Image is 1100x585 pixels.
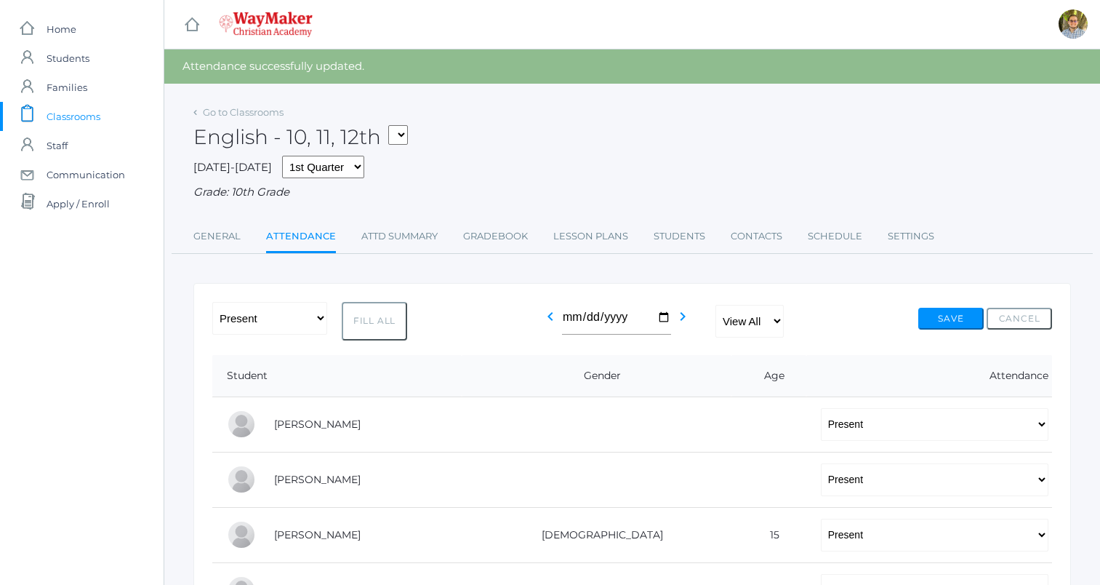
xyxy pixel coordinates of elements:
[888,222,934,251] a: Settings
[47,189,110,218] span: Apply / Enroll
[47,44,89,73] span: Students
[342,302,407,341] button: Fill All
[193,184,1071,201] div: Grade: 10th Grade
[274,418,361,431] a: [PERSON_NAME]
[274,473,361,486] a: [PERSON_NAME]
[227,520,256,549] div: Ryan Lawler
[654,222,705,251] a: Students
[542,314,559,328] a: chevron_left
[47,102,100,131] span: Classrooms
[463,222,528,251] a: Gradebook
[274,528,361,541] a: [PERSON_NAME]
[227,465,256,494] div: Wyatt Hill
[918,308,984,330] button: Save
[1059,9,1088,39] div: Kylen Braileanu
[266,222,336,253] a: Attendance
[203,106,284,118] a: Go to Classrooms
[674,308,691,325] i: chevron_right
[47,160,125,189] span: Communication
[731,355,806,397] th: Age
[462,507,731,562] td: [DEMOGRAPHIC_DATA]
[361,222,438,251] a: Attd Summary
[542,308,559,325] i: chevron_left
[674,314,691,328] a: chevron_right
[808,222,862,251] a: Schedule
[193,126,408,148] h2: English - 10, 11, 12th
[731,507,806,562] td: 15
[193,160,272,174] span: [DATE]-[DATE]
[164,49,1100,84] div: Attendance successfully updated.
[47,15,76,44] span: Home
[47,73,87,102] span: Families
[47,131,68,160] span: Staff
[462,355,731,397] th: Gender
[806,355,1052,397] th: Attendance
[193,222,241,251] a: General
[212,355,462,397] th: Student
[219,12,313,37] img: 4_waymaker-logo-stack-white.png
[731,222,782,251] a: Contacts
[227,410,256,439] div: Reese Carr
[987,308,1052,330] button: Cancel
[553,222,628,251] a: Lesson Plans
